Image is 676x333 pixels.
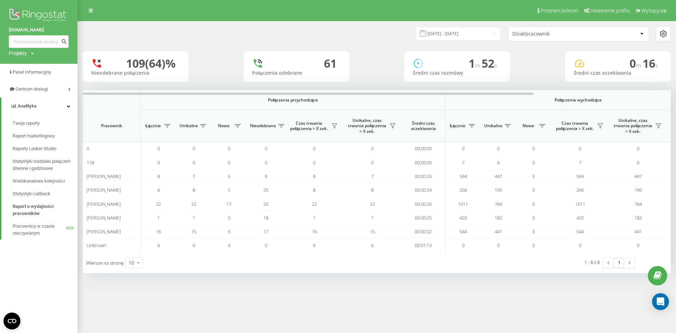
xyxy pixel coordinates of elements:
[87,242,106,248] span: Unknown
[13,120,40,127] span: Twoje raporty
[462,145,464,152] span: 0
[250,123,276,129] span: Nieodebrane
[89,123,134,129] span: Pracownik
[584,259,600,266] div: 1 - 8 z 8
[193,173,195,179] span: 7
[371,145,374,152] span: 0
[371,187,374,193] span: 8
[87,173,121,179] span: [PERSON_NAME]
[13,142,77,155] a: Raporty Looker Studio
[532,145,535,152] span: 0
[637,159,639,166] span: 6
[157,215,160,221] span: 1
[157,173,160,179] span: 8
[313,173,315,179] span: 8
[215,123,232,129] span: Nowe
[313,242,315,248] span: 6
[228,145,230,152] span: 0
[13,175,77,187] a: Wielokanałowe kolejności
[613,118,653,134] span: Unikalne, czas trwania połączenia > X sek.
[1,98,77,115] a: Analityka
[643,56,658,71] span: 16
[371,159,374,166] span: 0
[630,56,643,71] span: 0
[13,178,65,185] span: Wielokanałowe kolejności
[574,70,662,76] div: Średni czas oczekiwania
[532,201,535,207] span: 0
[407,121,440,131] span: Średni czas oczekiwania
[634,201,642,207] span: 764
[519,123,537,129] span: Nowe
[87,215,121,221] span: [PERSON_NAME]
[265,242,267,248] span: 0
[469,56,482,71] span: 1
[289,121,329,131] span: Czas trwania połączenia > X sek.
[87,145,89,152] span: 0
[579,145,581,152] span: 0
[655,62,658,69] span: s
[9,26,69,33] a: [DOMAIN_NAME]
[18,103,37,109] span: Analityka
[634,215,642,221] span: 182
[263,228,268,235] span: 17
[495,173,502,179] span: 447
[497,242,500,248] span: 0
[532,187,535,193] span: 0
[576,173,584,179] span: 594
[459,215,467,221] span: 420
[371,215,374,221] span: 1
[541,8,578,13] span: Program poleceń
[87,159,94,166] span: 118
[157,187,160,193] span: 8
[313,159,315,166] span: 0
[159,97,427,103] span: Połączenia przychodzące
[13,158,74,172] span: Statystyki rozdziału połączeń: dzienne i godzinowe
[252,70,341,76] div: Połączenia odebrane
[313,187,315,193] span: 8
[157,242,160,248] span: 6
[590,8,630,13] span: Ustawienia profilu
[13,223,66,237] span: Pracownicy w czasie rzeczywistym
[313,145,315,152] span: 0
[641,8,666,13] span: Wyloguj się
[265,173,267,179] span: 9
[401,142,445,155] td: 00:00:00
[313,215,315,221] span: 1
[87,201,121,207] span: [PERSON_NAME]
[228,242,230,248] span: 4
[312,201,317,207] span: 22
[512,31,596,37] div: Dział/pracownik
[532,159,535,166] span: 0
[228,187,230,193] span: 5
[652,293,669,310] div: Open Intercom Messenger
[263,215,268,221] span: 18
[228,159,230,166] span: 0
[636,62,643,69] span: m
[9,50,27,57] div: Projekty
[144,123,162,129] span: Łącznie
[532,228,535,235] span: 0
[13,200,77,220] a: Raport o wydajności pracowników
[449,123,467,129] span: Łącznie
[13,187,77,200] a: Statystyki callback
[191,228,196,235] span: 15
[532,215,535,221] span: 0
[13,220,77,240] a: Pracownicy w czasie rzeczywistymNEW
[13,130,77,142] a: Raport marketingowy
[87,187,121,193] span: [PERSON_NAME]
[462,242,464,248] span: 0
[459,228,467,235] span: 544
[193,159,195,166] span: 0
[494,62,497,69] span: s
[401,225,445,239] td: 00:00:32
[193,215,195,221] span: 1
[370,228,375,235] span: 15
[484,123,502,129] span: Unikalne
[87,228,121,235] span: [PERSON_NAME]
[555,121,595,131] span: Czas trwania połączenia > X sek.
[576,187,584,193] span: 266
[634,173,642,179] span: 447
[191,201,196,207] span: 22
[193,145,195,152] span: 0
[13,145,56,152] span: Raporty Looker Studio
